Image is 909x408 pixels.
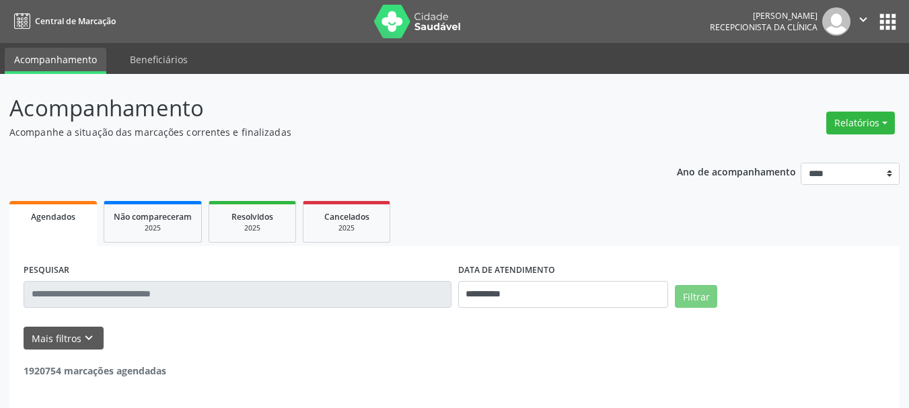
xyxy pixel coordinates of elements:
button:  [850,7,876,36]
label: DATA DE ATENDIMENTO [458,260,555,281]
div: 2025 [114,223,192,233]
p: Acompanhamento [9,91,632,125]
i: keyboard_arrow_down [81,331,96,345]
span: Recepcionista da clínica [710,22,817,33]
div: [PERSON_NAME] [710,10,817,22]
div: 2025 [313,223,380,233]
p: Acompanhe a situação das marcações correntes e finalizadas [9,125,632,139]
a: Acompanhamento [5,48,106,74]
span: Central de Marcação [35,15,116,27]
label: PESQUISAR [24,260,69,281]
button: Relatórios [826,112,895,134]
p: Ano de acompanhamento [677,163,796,179]
div: 2025 [219,223,286,233]
span: Cancelados [324,211,369,222]
span: Resolvidos [231,211,273,222]
strong: 1920754 marcações agendadas [24,364,166,377]
a: Beneficiários [120,48,197,71]
span: Não compareceram [114,211,192,222]
img: img [822,7,850,36]
button: apps [876,10,900,34]
a: Central de Marcação [9,10,116,32]
button: Filtrar [675,285,717,308]
i:  [856,12,871,27]
span: Agendados [31,211,75,222]
button: Mais filtroskeyboard_arrow_down [24,327,104,350]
